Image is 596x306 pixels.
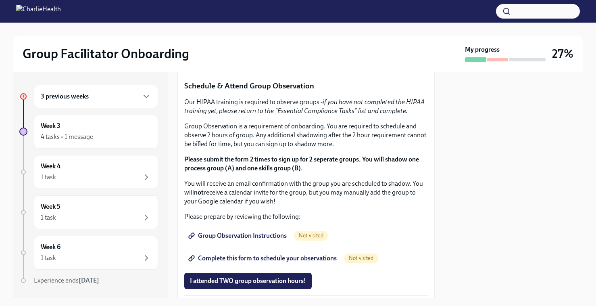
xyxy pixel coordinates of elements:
a: Week 61 task [19,236,158,270]
span: Group Observation Instructions [190,232,287,240]
strong: [DATE] [79,277,99,284]
a: Complete this form to schedule your observations [184,250,342,266]
div: 3 previous weeks [34,85,158,108]
span: I attended TWO group observation hours! [190,277,306,285]
em: if you have not completed the HIPAA training yet, please return to the "Essential Compliance Task... [184,98,425,115]
div: 4 tasks • 1 message [41,132,93,141]
p: Please prepare by reviewing the following: [184,212,428,221]
h3: 27% [552,46,573,61]
p: You will receive an email confirmation with the group you are scheduled to shadow. You will recei... [184,179,428,206]
div: 1 task [41,213,56,222]
button: I attended TWO group observation hours! [184,273,312,289]
strong: My progress [465,45,500,54]
img: CharlieHealth [16,5,61,18]
p: Schedule & Attend Group Observation [184,81,428,91]
strong: Please submit the form 2 times to sign up for 2 seperate groups. You will shadow one process grou... [184,155,419,172]
p: Group Observation is a requirement of onboarding. You are required to schedule and observe 2 hour... [184,122,428,149]
h6: Week 5 [41,202,60,211]
div: 1 task [41,254,56,262]
span: Not visited [294,233,328,239]
h6: Week 3 [41,122,60,130]
p: Our HIPAA training is required to observe groups - [184,98,428,115]
h6: Week 4 [41,162,60,171]
div: 1 task [41,173,56,182]
a: Week 41 task [19,155,158,189]
a: Group Observation Instructions [184,228,292,244]
span: Experience ends [34,277,99,284]
a: Week 34 tasks • 1 message [19,115,158,149]
span: Not visited [344,255,378,261]
span: Complete this form to schedule your observations [190,254,337,262]
a: Week 51 task [19,195,158,229]
strong: not [194,189,204,196]
h6: Week 6 [41,243,60,252]
h6: 3 previous weeks [41,92,89,101]
h2: Group Facilitator Onboarding [23,46,189,62]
